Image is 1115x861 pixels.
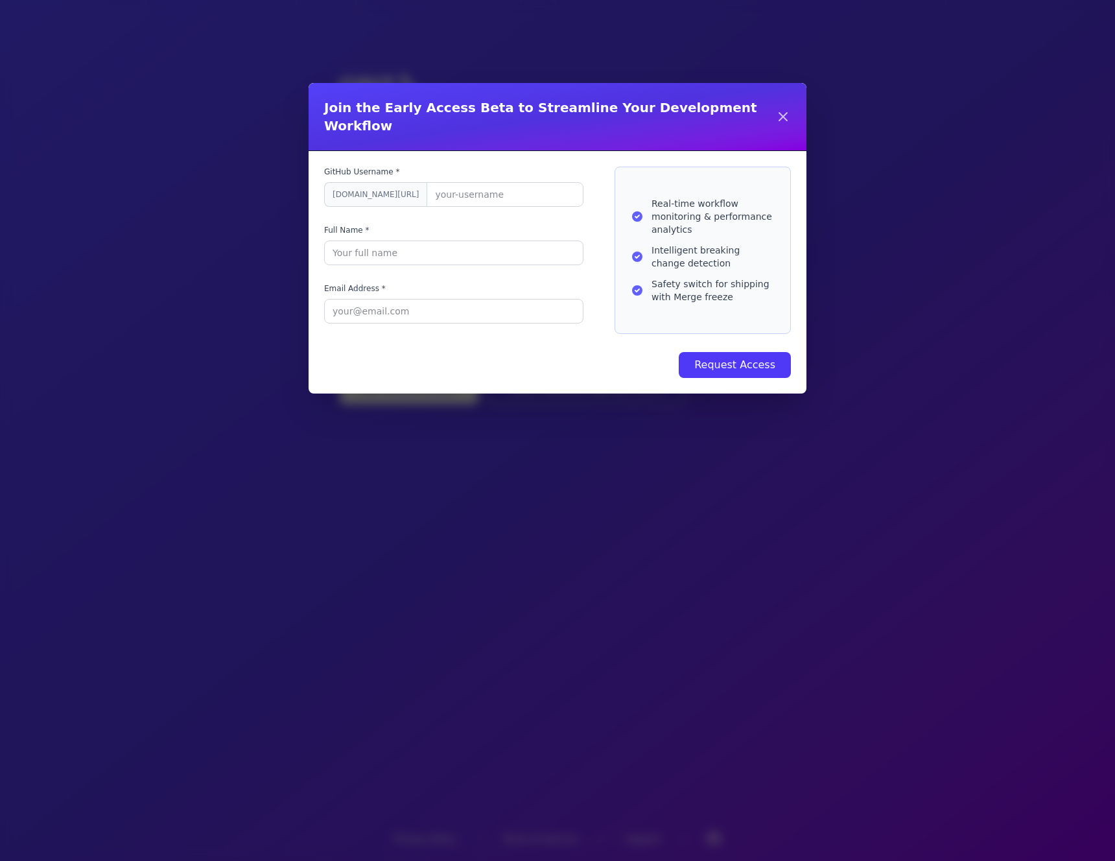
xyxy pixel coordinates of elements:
[324,225,583,235] label: Full Name *
[651,197,775,236] span: Real-time workflow monitoring & performance analytics
[651,277,775,303] span: Safety switch for shipping with Merge freeze
[679,352,791,378] button: Request Access
[324,167,583,177] label: GitHub Username *
[324,241,583,265] input: Your full name
[427,182,583,207] input: your-username
[324,182,427,207] span: [DOMAIN_NAME][URL]
[324,99,775,135] h2: Join the Early Access Beta to Streamline Your Development Workflow
[651,244,775,270] span: Intelligent breaking change detection
[324,299,583,324] input: your@email.com
[324,283,583,294] label: Email Address *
